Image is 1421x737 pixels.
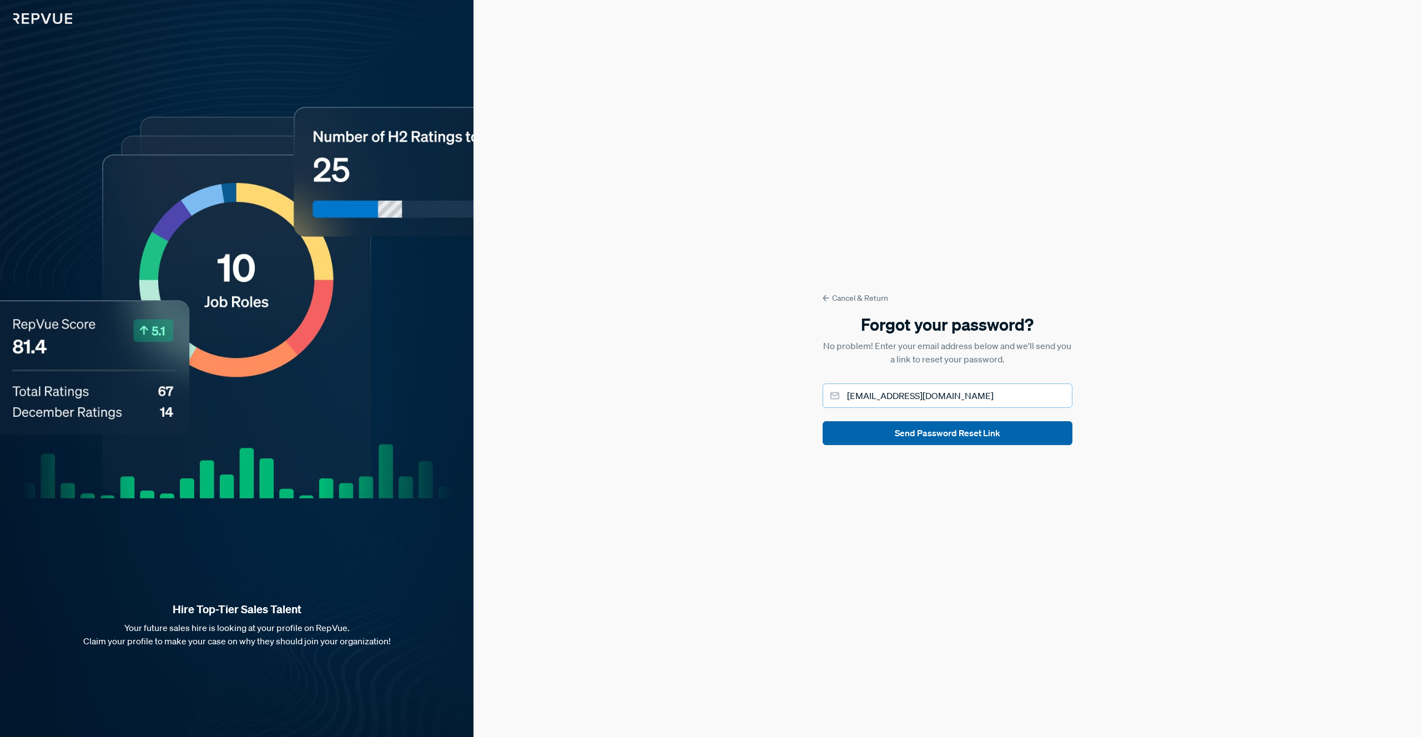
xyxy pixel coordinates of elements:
p: No problem! Enter your email address below and we'll send you a link to reset your password. [823,339,1072,366]
p: Your future sales hire is looking at your profile on RepVue. Claim your profile to make your case... [18,621,456,648]
a: Cancel & Return [823,292,1072,304]
strong: Hire Top-Tier Sales Talent [18,602,456,617]
input: Email address [823,383,1072,408]
h5: Forgot your password? [823,313,1072,336]
button: Send Password Reset Link [823,421,1072,445]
